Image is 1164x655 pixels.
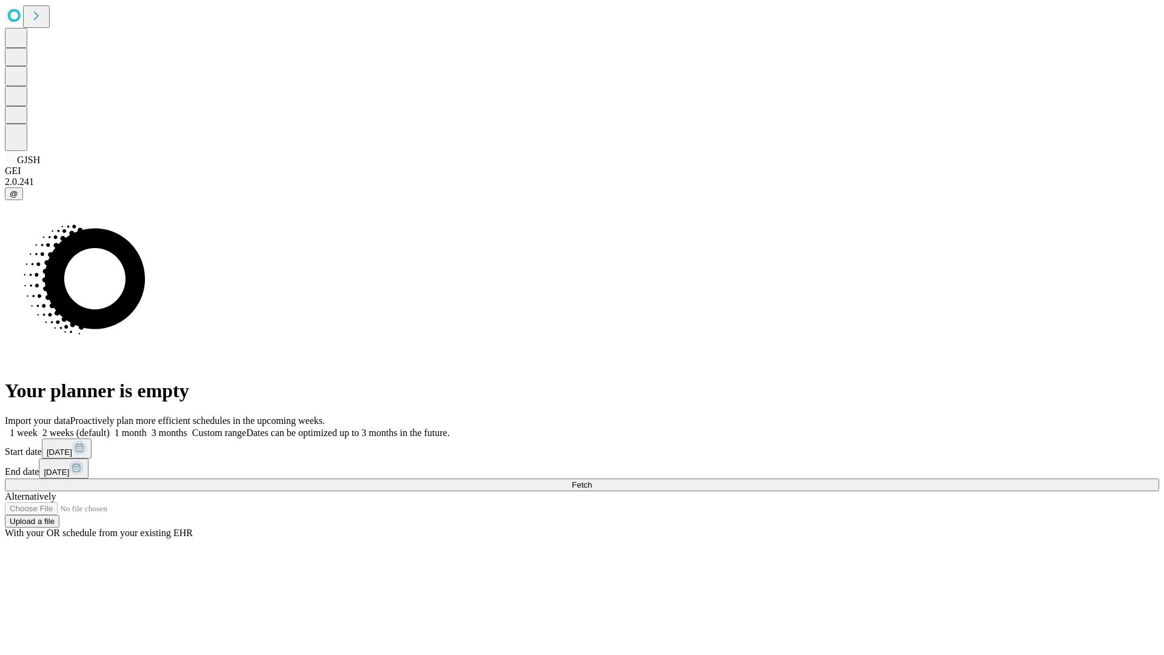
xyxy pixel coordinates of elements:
div: Start date [5,438,1159,458]
span: 1 week [10,428,38,438]
span: [DATE] [47,448,72,457]
span: With your OR schedule from your existing EHR [5,528,193,538]
span: @ [10,189,18,198]
span: 1 month [115,428,147,438]
button: Upload a file [5,515,59,528]
span: Import your data [5,415,70,426]
span: Custom range [192,428,246,438]
div: End date [5,458,1159,479]
span: GJSH [17,155,40,165]
span: Fetch [572,480,592,489]
span: 2 weeks (default) [42,428,110,438]
span: Dates can be optimized up to 3 months in the future. [246,428,449,438]
span: [DATE] [44,468,69,477]
div: 2.0.241 [5,176,1159,187]
button: [DATE] [39,458,89,479]
span: 3 months [152,428,187,438]
button: @ [5,187,23,200]
div: GEI [5,166,1159,176]
span: Alternatively [5,491,56,502]
button: [DATE] [42,438,92,458]
h1: Your planner is empty [5,380,1159,402]
button: Fetch [5,479,1159,491]
span: Proactively plan more efficient schedules in the upcoming weeks. [70,415,325,426]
